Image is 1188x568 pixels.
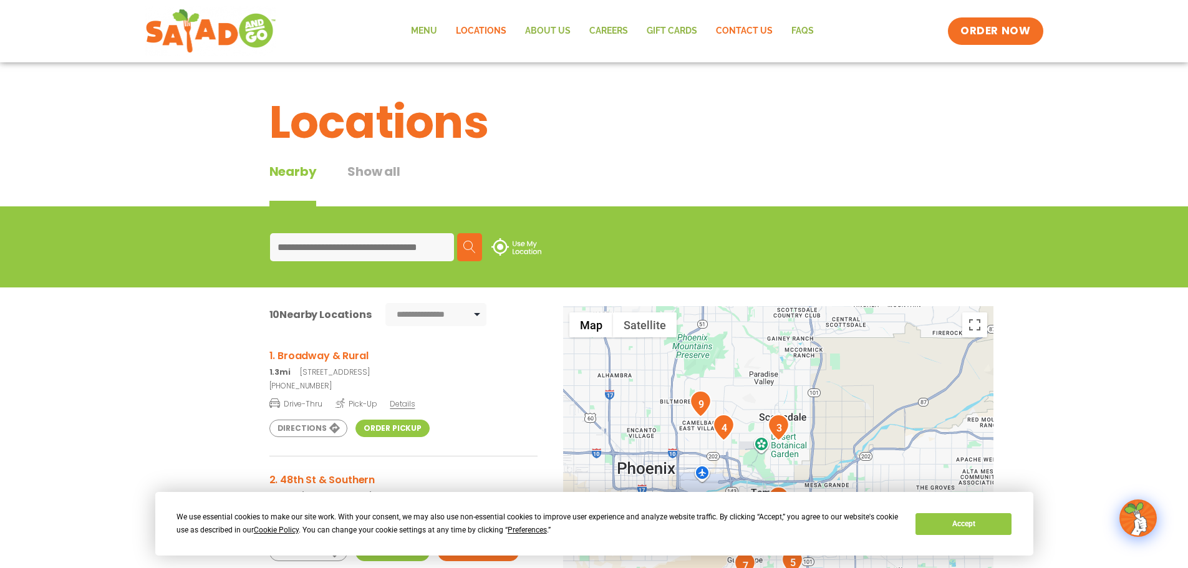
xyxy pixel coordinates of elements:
[269,491,538,502] p: [STREET_ADDRESS]
[254,526,299,534] span: Cookie Policy
[690,390,712,417] div: 9
[402,17,823,46] nav: Menu
[463,241,476,253] img: search.svg
[713,414,735,441] div: 4
[447,17,516,46] a: Locations
[269,491,292,501] strong: 2.9mi
[269,348,538,378] a: 1. Broadway & Rural 1.3mi[STREET_ADDRESS]
[707,17,782,46] a: Contact Us
[915,513,1012,535] button: Accept
[269,89,919,156] h1: Locations
[569,312,613,337] button: Show street map
[1121,501,1156,536] img: wpChatIcon
[355,420,430,437] a: Order Pickup
[960,24,1030,39] span: ORDER NOW
[768,486,790,513] div: 1
[269,394,538,410] a: Drive-Thru Pick-Up Details
[768,414,790,441] div: 3
[336,397,377,410] span: Pick-Up
[269,380,538,392] a: [PHONE_NUMBER]
[269,367,291,377] strong: 1.3mi
[637,17,707,46] a: GIFT CARDS
[269,348,538,363] h3: 1. Broadway & Rural
[516,17,580,46] a: About Us
[613,312,677,337] button: Show satellite imagery
[782,17,823,46] a: FAQs
[269,162,432,206] div: Tabbed content
[145,6,277,56] img: new-SAG-logo-768×292
[269,162,317,206] div: Nearby
[402,17,447,46] a: Menu
[390,398,415,409] span: Details
[580,17,637,46] a: Careers
[508,526,547,534] span: Preferences
[347,162,400,206] button: Show all
[269,397,322,410] span: Drive-Thru
[269,472,538,502] a: 2. 48th St & Southern 2.9mi[STREET_ADDRESS]
[491,238,541,256] img: use-location.svg
[155,492,1033,556] div: Cookie Consent Prompt
[269,307,372,322] div: Nearby Locations
[269,367,538,378] p: [STREET_ADDRESS]
[269,472,538,488] h3: 2. 48th St & Southern
[948,17,1043,45] a: ORDER NOW
[269,420,347,437] a: Directions
[269,307,280,322] span: 10
[176,511,901,537] div: We use essential cookies to make our site work. With your consent, we may also use non-essential ...
[962,312,987,337] button: Toggle fullscreen view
